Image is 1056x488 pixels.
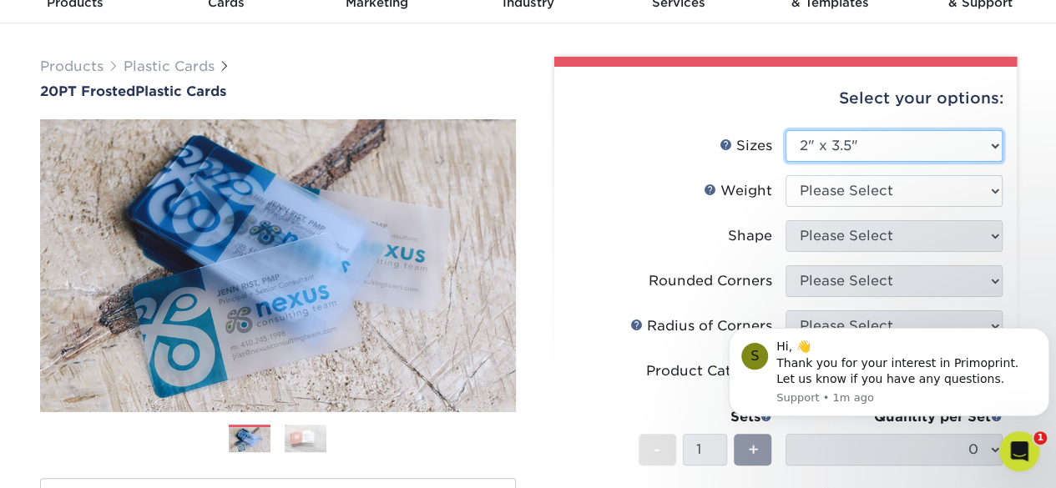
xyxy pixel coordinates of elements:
[40,83,516,99] h1: Plastic Cards
[999,431,1039,471] iframe: Intercom live chat
[630,316,772,336] div: Radius of Corners
[649,271,772,291] div: Rounded Corners
[285,424,326,453] img: Plastic Cards 02
[722,308,1056,480] iframe: Intercom notifications message
[720,136,772,156] div: Sizes
[704,181,772,201] div: Weight
[40,83,516,99] a: 20PT FrostedPlastic Cards
[646,361,772,381] div: Product Category
[654,437,661,462] span: -
[40,101,516,430] img: 20PT Frosted 01
[568,67,1003,130] div: Select your options:
[229,425,270,455] img: Plastic Cards 01
[639,407,772,427] div: Sets
[40,83,135,99] span: 20PT Frosted
[124,58,215,74] a: Plastic Cards
[40,58,104,74] a: Products
[1033,431,1047,445] span: 1
[728,226,772,246] div: Shape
